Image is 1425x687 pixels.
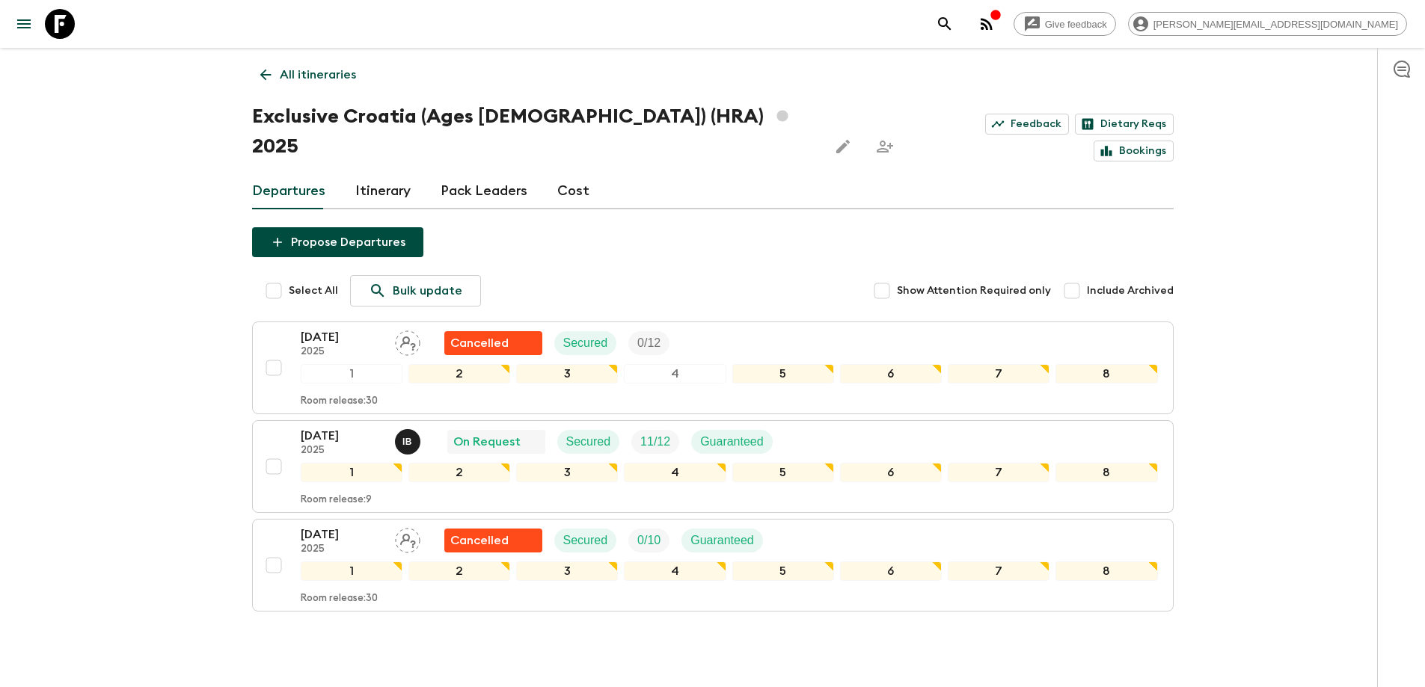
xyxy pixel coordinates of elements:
[948,561,1049,581] div: 7
[1075,114,1174,135] a: Dietary Reqs
[1128,12,1407,36] div: [PERSON_NAME][EMAIL_ADDRESS][DOMAIN_NAME]
[554,331,617,355] div: Secured
[624,364,726,383] div: 4
[395,429,423,455] button: IB
[563,532,608,549] p: Secured
[252,519,1174,611] button: [DATE]2025Assign pack leaderFlash Pack cancellationSecuredTrip FillGuaranteed12345678Room release:30
[557,430,620,454] div: Secured
[640,433,670,451] p: 11 / 12
[402,436,412,448] p: I B
[301,543,383,555] p: 2025
[628,331,669,355] div: Trip Fill
[252,420,1174,513] button: [DATE]2025Ivica BurićOn RequestSecuredTrip FillGuaranteed12345678Room release:9
[557,173,589,209] a: Cost
[301,445,383,457] p: 2025
[700,433,764,451] p: Guaranteed
[554,529,617,552] div: Secured
[566,433,611,451] p: Secured
[355,173,411,209] a: Itinerary
[393,282,462,300] p: Bulk update
[948,364,1049,383] div: 7
[1037,19,1115,30] span: Give feedback
[624,463,726,482] div: 4
[840,364,942,383] div: 6
[450,334,509,352] p: Cancelled
[441,173,527,209] a: Pack Leaders
[516,463,618,482] div: 3
[9,9,39,39] button: menu
[637,334,661,352] p: 0 / 12
[280,66,356,84] p: All itineraries
[444,331,542,355] div: Flash Pack cancellation
[840,463,942,482] div: 6
[732,561,834,581] div: 5
[408,364,510,383] div: 2
[1087,283,1174,298] span: Include Archived
[1145,19,1406,30] span: [PERSON_NAME][EMAIL_ADDRESS][DOMAIN_NAME]
[301,526,383,543] p: [DATE]
[301,328,383,346] p: [DATE]
[301,364,402,383] div: 1
[395,532,420,544] span: Assign pack leader
[1094,141,1174,161] a: Bookings
[732,463,834,482] div: 5
[450,532,509,549] p: Cancelled
[453,433,521,451] p: On Request
[252,227,423,257] button: Propose Departures
[252,102,816,161] h1: Exclusive Croatia (Ages [DEMOGRAPHIC_DATA]) (HRA) 2025
[840,561,942,581] div: 6
[301,593,378,605] p: Room release: 30
[897,283,1051,298] span: Show Attention Required only
[631,430,679,454] div: Trip Fill
[408,463,510,482] div: 2
[289,283,338,298] span: Select All
[301,494,372,506] p: Room release: 9
[1055,463,1157,482] div: 8
[301,427,383,445] p: [DATE]
[637,532,661,549] p: 0 / 10
[1055,364,1157,383] div: 8
[930,9,960,39] button: search adventures
[301,346,383,358] p: 2025
[350,275,481,306] a: Bulk update
[732,364,834,383] div: 5
[1055,561,1157,581] div: 8
[624,561,726,581] div: 4
[628,529,669,552] div: Trip Fill
[252,173,325,209] a: Departures
[252,60,364,90] a: All itineraries
[395,335,420,347] span: Assign pack leader
[252,321,1174,414] button: [DATE]2025Assign pack leaderFlash Pack cancellationSecuredTrip Fill12345678Room release:30
[1014,12,1116,36] a: Give feedback
[828,132,858,161] button: Edit this itinerary
[301,561,402,581] div: 1
[563,334,608,352] p: Secured
[516,364,618,383] div: 3
[985,114,1069,135] a: Feedback
[301,395,378,407] p: Room release: 30
[408,561,510,581] div: 2
[444,529,542,552] div: Flash Pack cancellation
[948,463,1049,482] div: 7
[395,434,423,446] span: Ivica Burić
[870,132,900,161] span: Share this itinerary
[516,561,618,581] div: 3
[301,463,402,482] div: 1
[690,532,754,549] p: Guaranteed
